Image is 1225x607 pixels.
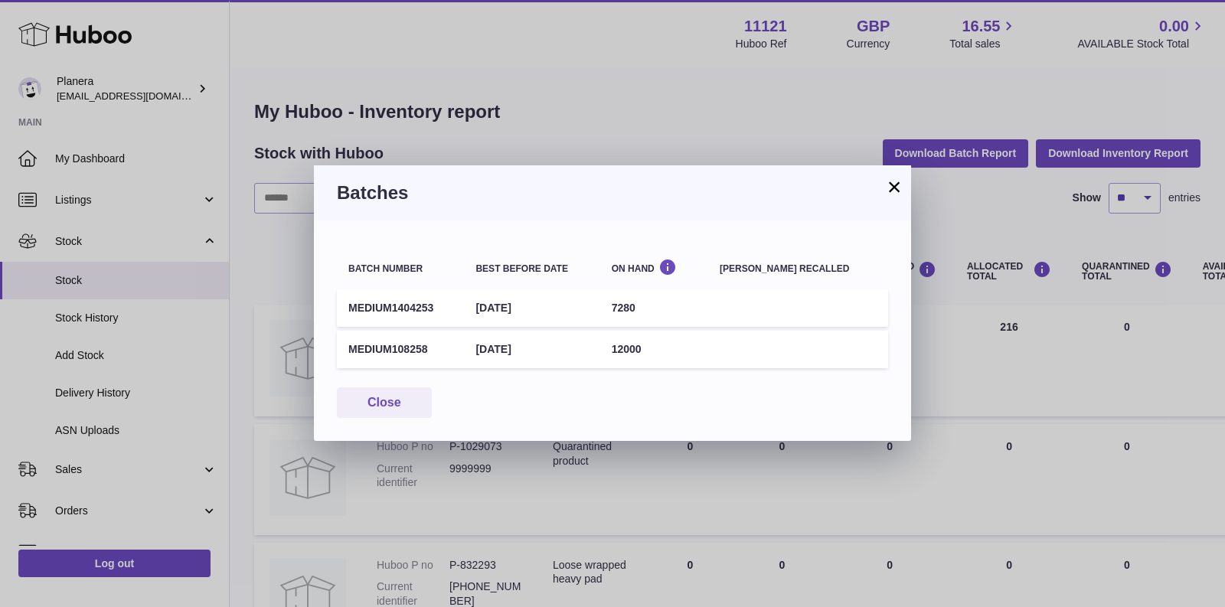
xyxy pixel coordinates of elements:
[475,264,588,274] div: Best before date
[464,289,599,327] td: [DATE]
[337,331,464,368] td: MEDIUM108258
[337,387,432,419] button: Close
[885,178,903,196] button: ×
[600,289,708,327] td: 7280
[600,331,708,368] td: 12000
[348,264,452,274] div: Batch number
[337,181,888,205] h3: Batches
[612,259,697,273] div: On Hand
[720,264,877,274] div: [PERSON_NAME] recalled
[464,331,599,368] td: [DATE]
[337,289,464,327] td: MEDIUM1404253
